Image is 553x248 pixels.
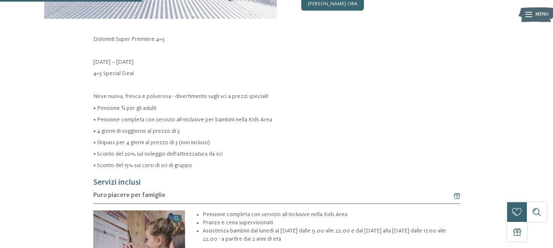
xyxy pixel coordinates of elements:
li: Pranzo e cena supervisionati [203,219,460,227]
p: • Pensione ¾ per gli adulti [93,104,460,112]
li: Assistenza bambini dal lunedì al [DATE] dalle 9.00 alle 22.00 e dal [DATE] alla [DATE] dalle 17.0... [203,227,460,243]
p: Neve nuova, fresca e polverosa - divertimento sugli sci a prezzi speciali! [93,92,460,101]
p: [DATE] – [DATE] [93,58,460,66]
p: • 4 giorni di soggiorno al prezzo di 3 [93,127,460,135]
p: • Pensione completa con servizio all-inclusive per bambini nella Kids Area [93,116,460,124]
span: Servizi inclusi [93,179,141,187]
p: • Skipass per 4 giorni al prezzo di 3 (non incluso) [93,139,460,147]
li: Pensione completa con servizio all-inclusive nella Kids Area [203,210,460,219]
p: • Sconto del 20% sul noleggio dell’attrezzatura da sci [93,150,460,158]
p: 4=3 Special Deal [93,69,460,78]
p: Dolomiti Super Premiere 4=3 [93,35,460,43]
p: • Sconto del 15% sui corsi di sci di gruppo [93,161,460,170]
span: Puro piacere per famiglie [93,191,165,200]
